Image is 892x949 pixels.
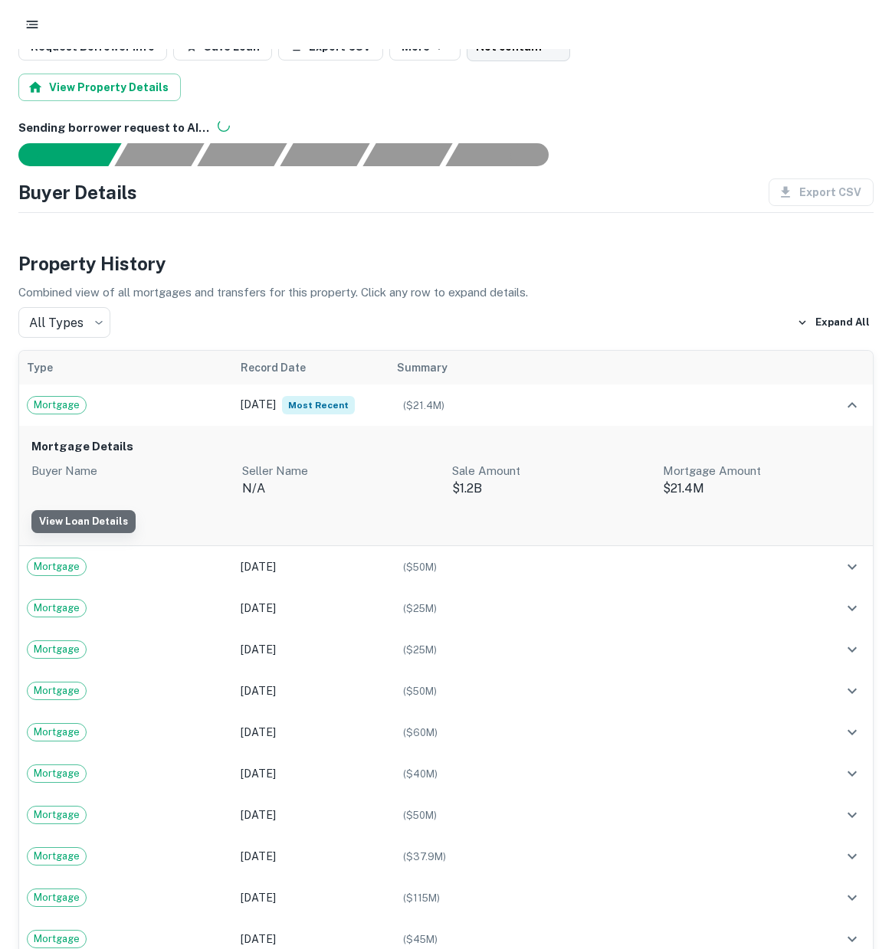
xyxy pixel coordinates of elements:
[28,398,86,413] span: Mortgage
[233,546,389,587] td: [DATE]
[233,877,389,918] td: [DATE]
[28,559,86,574] span: Mortgage
[839,554,865,580] button: expand row
[197,143,287,166] div: Documents found, AI parsing details...
[362,143,452,166] div: Principals found, still searching for contact information. This may take time...
[233,712,389,753] td: [DATE]
[282,396,355,414] span: Most Recent
[233,351,389,385] th: Record Date
[18,283,874,302] p: Combined view of all mortgages and transfers for this property. Click any row to expand details.
[233,587,389,629] td: [DATE]
[839,595,865,621] button: expand row
[114,143,204,166] div: Your request is received and processing...
[839,885,865,911] button: expand row
[403,768,438,780] span: ($ 40M )
[839,636,865,663] button: expand row
[242,479,441,498] p: n/a
[233,794,389,836] td: [DATE]
[403,892,440,904] span: ($ 115M )
[403,851,446,862] span: ($ 37.9M )
[403,934,438,945] span: ($ 45M )
[28,849,86,864] span: Mortgage
[31,438,861,456] h6: Mortgage Details
[839,719,865,745] button: expand row
[452,462,651,480] p: Sale Amount
[793,311,874,334] button: Expand All
[403,400,444,411] span: ($ 21.4M )
[28,683,86,699] span: Mortgage
[389,351,822,385] th: Summary
[452,479,651,498] p: $1.2B
[18,250,874,277] h4: Property History
[18,74,181,101] button: View Property Details
[839,761,865,787] button: expand row
[280,143,369,166] div: Principals found, AI now looking for contact information...
[28,642,86,657] span: Mortgage
[233,385,389,426] td: [DATE]
[28,766,86,781] span: Mortgage
[815,777,892,851] iframe: Chat Widget
[839,843,865,869] button: expand row
[242,462,441,480] p: Seller Name
[446,143,567,166] div: AI fulfillment process complete.
[28,890,86,905] span: Mortgage
[839,392,865,418] button: expand row
[233,753,389,794] td: [DATE]
[403,561,437,573] span: ($ 50M )
[18,119,874,137] h6: Sending borrower request to AI...
[233,629,389,670] td: [DATE]
[663,479,861,498] p: $21.4M
[28,931,86,947] span: Mortgage
[18,307,110,338] div: All Types
[31,510,136,533] a: View Loan Details
[28,725,86,740] span: Mortgage
[403,810,437,821] span: ($ 50M )
[28,807,86,823] span: Mortgage
[403,727,438,738] span: ($ 60M )
[839,678,865,704] button: expand row
[403,686,437,697] span: ($ 50M )
[663,462,861,480] p: Mortgage Amount
[31,462,230,480] p: Buyer Name
[403,603,437,614] span: ($ 25M )
[403,644,437,656] span: ($ 25M )
[19,351,233,385] th: Type
[18,178,137,206] h4: Buyer Details
[28,600,86,616] span: Mortgage
[233,836,389,877] td: [DATE]
[233,670,389,712] td: [DATE]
